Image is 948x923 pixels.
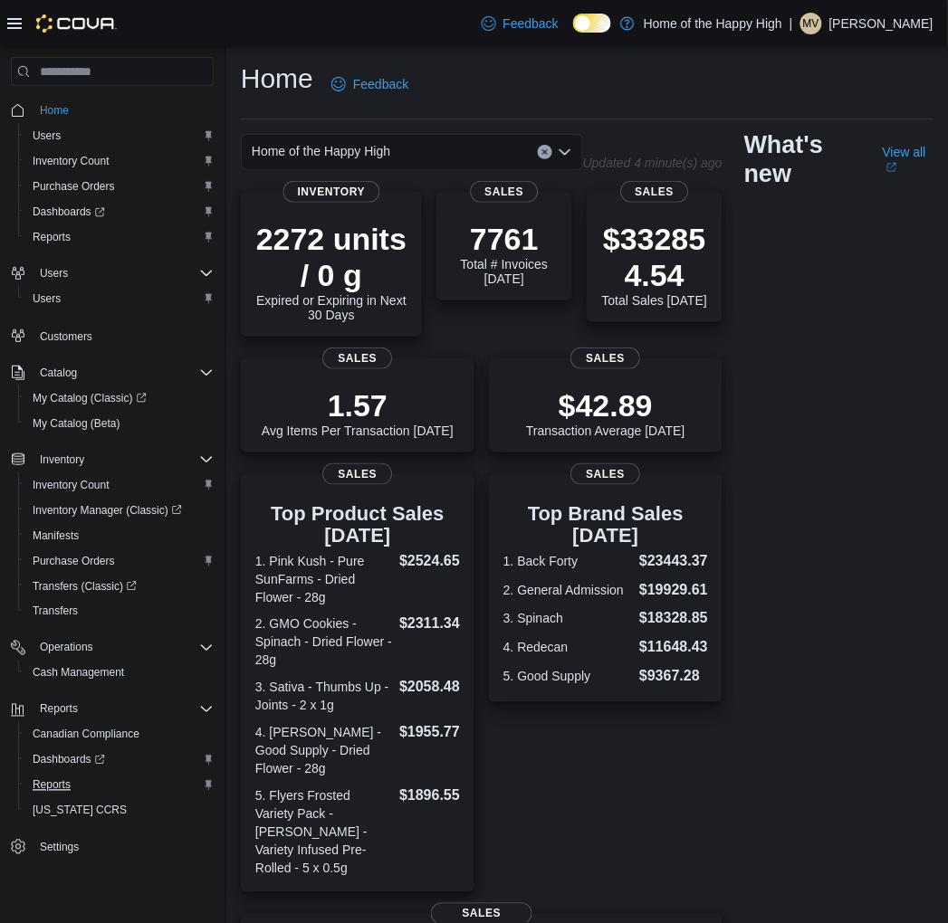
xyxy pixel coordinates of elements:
[36,14,117,33] img: Cova
[639,550,708,572] dd: $23443.37
[324,66,416,102] a: Feedback
[451,221,558,257] p: 7761
[18,411,221,436] button: My Catalog (Beta)
[25,176,214,197] span: Purchase Orders
[503,639,632,657] dt: 4. Redecan
[33,99,214,121] span: Home
[25,550,122,572] a: Purchase Orders
[255,552,392,606] dt: 1. Pink Kush - Pure SunFarms - Dried Flower - 28g
[40,702,78,717] span: Reports
[283,181,380,203] span: Inventory
[18,148,221,174] button: Inventory Count
[40,103,69,118] span: Home
[399,785,460,807] dd: $1896.55
[399,550,460,572] dd: $2524.65
[25,226,78,248] a: Reports
[399,722,460,744] dd: $1955.77
[33,503,182,518] span: Inventory Manager (Classic)
[33,753,105,767] span: Dashboards
[558,145,572,159] button: Open list of options
[33,666,124,680] span: Cash Management
[18,747,221,773] a: Dashboards
[474,5,566,42] a: Feedback
[25,775,78,796] a: Reports
[639,608,708,630] dd: $18328.85
[33,804,127,818] span: [US_STATE] CCRS
[353,75,408,93] span: Feedback
[25,288,68,309] a: Users
[18,661,221,686] button: Cash Management
[18,224,221,250] button: Reports
[4,635,221,661] button: Operations
[526,387,685,423] p: $42.89
[570,347,640,369] span: Sales
[18,498,221,523] a: Inventory Manager (Classic)
[33,699,85,720] button: Reports
[255,679,392,715] dt: 3. Sativa - Thumbs Up - Joints - 2 x 1g
[33,604,78,619] span: Transfers
[25,125,214,147] span: Users
[25,125,68,147] a: Users
[25,413,214,434] span: My Catalog (Beta)
[25,474,117,496] a: Inventory Count
[18,199,221,224] a: Dashboards
[18,286,221,311] button: Users
[4,322,221,348] button: Customers
[4,834,221,861] button: Settings
[33,362,214,384] span: Catalog
[399,677,460,699] dd: $2058.48
[33,554,115,568] span: Purchase Orders
[451,221,558,286] div: Total # Invoices [DATE]
[11,90,214,908] nav: Complex example
[25,601,214,623] span: Transfers
[40,366,77,380] span: Catalog
[25,525,86,547] a: Manifests
[25,413,128,434] a: My Catalog (Beta)
[4,697,221,722] button: Reports
[33,262,214,284] span: Users
[33,728,139,742] span: Canadian Compliance
[25,500,214,521] span: Inventory Manager (Classic)
[33,778,71,793] span: Reports
[25,576,214,597] span: Transfers (Classic)
[33,449,214,471] span: Inventory
[255,724,392,778] dt: 4. [PERSON_NAME] - Good Supply - Dried Flower - 28g
[601,221,708,293] p: $332854.54
[33,324,214,347] span: Customers
[322,463,392,485] span: Sales
[25,775,214,796] span: Reports
[399,614,460,635] dd: $2311.34
[25,749,214,771] span: Dashboards
[803,13,819,34] span: MV
[4,360,221,385] button: Catalog
[18,123,221,148] button: Users
[4,447,221,472] button: Inventory
[639,666,708,688] dd: $9367.28
[25,500,189,521] a: Inventory Manager (Classic)
[644,13,782,34] p: Home of the Happy High
[18,722,221,747] button: Canadian Compliance
[33,291,61,306] span: Users
[25,387,154,409] a: My Catalog (Classic)
[33,262,75,284] button: Users
[639,579,708,601] dd: $19929.61
[33,391,147,405] span: My Catalog (Classic)
[25,150,214,172] span: Inventory Count
[18,599,221,624] button: Transfers
[639,637,708,659] dd: $11648.43
[33,362,84,384] button: Catalog
[18,548,221,574] button: Purchase Orders
[526,387,685,438] div: Transaction Average [DATE]
[255,503,460,547] h3: Top Product Sales [DATE]
[18,385,221,411] a: My Catalog (Classic)
[25,474,214,496] span: Inventory Count
[25,662,214,684] span: Cash Management
[25,226,214,248] span: Reports
[25,201,214,223] span: Dashboards
[18,174,221,199] button: Purchase Orders
[18,798,221,823] button: [US_STATE] CCRS
[262,387,454,438] div: Avg Items Per Transaction [DATE]
[33,637,101,659] button: Operations
[33,154,110,168] span: Inventory Count
[25,724,147,746] a: Canadian Compliance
